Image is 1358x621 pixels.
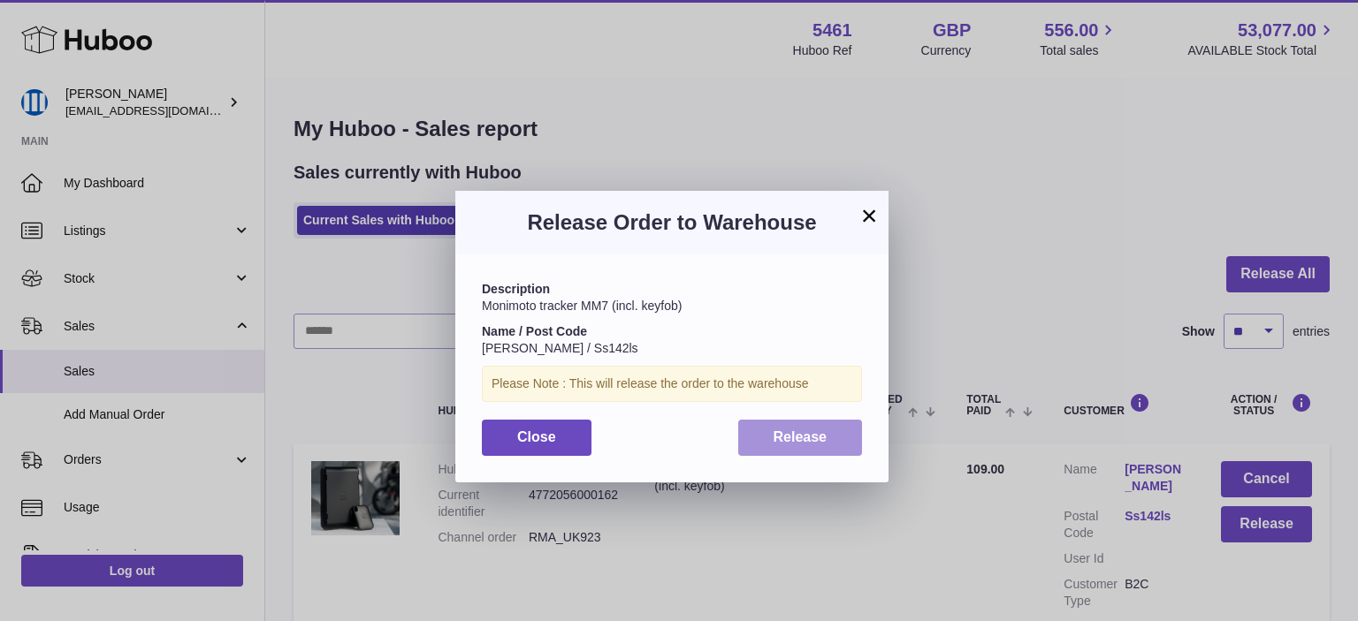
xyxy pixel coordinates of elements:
[482,282,550,296] strong: Description
[517,429,556,444] span: Close
[482,299,682,313] span: Monimoto tracker MM7 (incl. keyfob)
[482,341,638,355] span: [PERSON_NAME] / Ss142ls
[482,420,591,456] button: Close
[482,366,862,402] div: Please Note : This will release the order to the warehouse
[738,420,863,456] button: Release
[858,205,880,226] button: ×
[774,429,828,444] span: Release
[482,208,862,237] h3: Release Order to Warehouse
[482,324,587,338] strong: Name / Post Code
